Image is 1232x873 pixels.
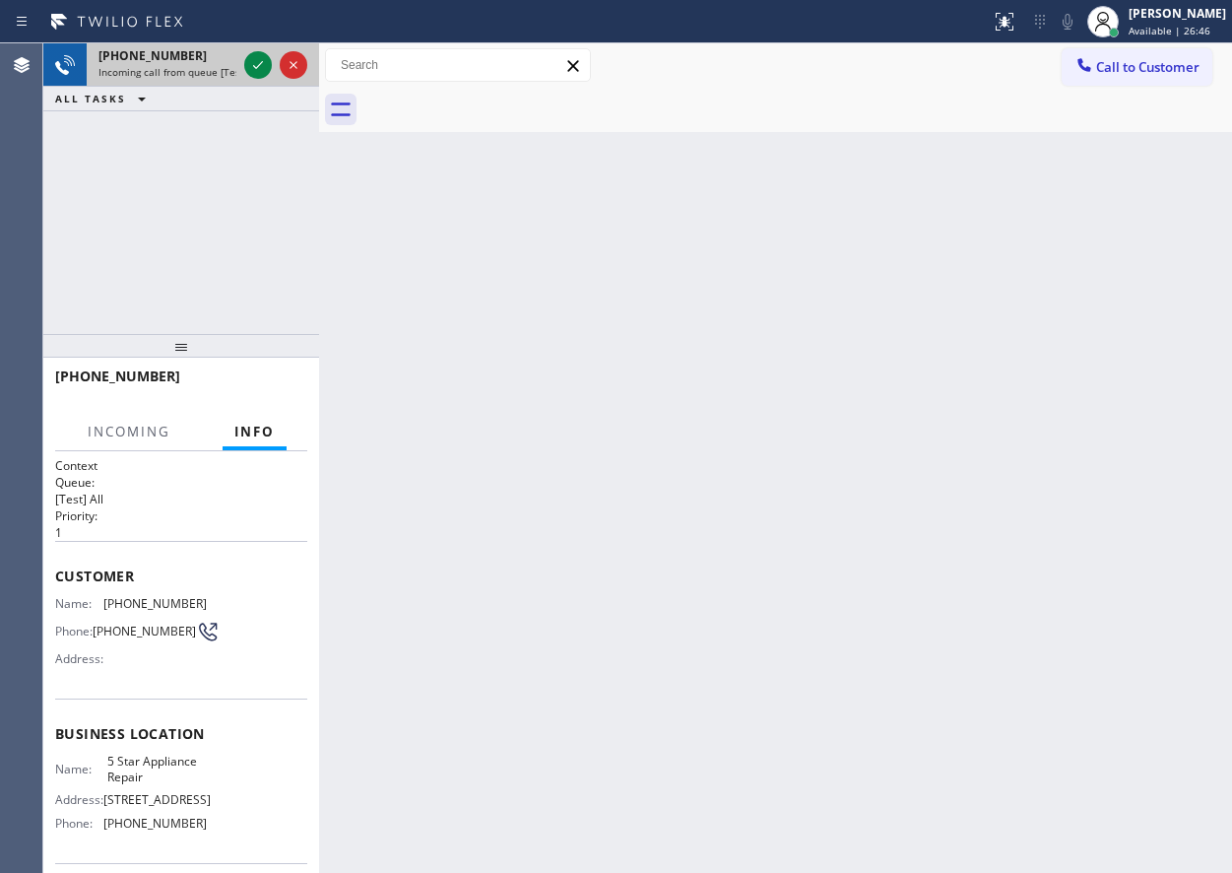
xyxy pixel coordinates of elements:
[55,762,107,776] span: Name:
[55,567,307,585] span: Customer
[55,816,103,831] span: Phone:
[98,65,262,79] span: Incoming call from queue [Test] All
[1062,48,1212,86] button: Call to Customer
[107,754,206,784] span: 5 Star Appliance Repair
[55,457,307,474] h1: Context
[55,507,307,524] h2: Priority:
[98,47,207,64] span: [PHONE_NUMBER]
[55,474,307,491] h2: Queue:
[1129,24,1210,37] span: Available | 26:46
[43,87,165,110] button: ALL TASKS
[55,651,107,666] span: Address:
[103,596,207,611] span: [PHONE_NUMBER]
[280,51,307,79] button: Reject
[55,724,307,743] span: Business location
[55,596,103,611] span: Name:
[1096,58,1200,76] span: Call to Customer
[55,491,307,507] p: [Test] All
[55,92,126,105] span: ALL TASKS
[55,367,180,385] span: [PHONE_NUMBER]
[55,524,307,541] p: 1
[1129,5,1226,22] div: [PERSON_NAME]
[1054,8,1081,35] button: Mute
[103,816,207,831] span: [PHONE_NUMBER]
[244,51,272,79] button: Accept
[234,423,275,440] span: Info
[103,792,211,807] span: [STREET_ADDRESS]
[93,624,196,638] span: [PHONE_NUMBER]
[76,413,182,451] button: Incoming
[223,413,287,451] button: Info
[88,423,170,440] span: Incoming
[55,624,93,638] span: Phone:
[326,49,590,81] input: Search
[55,792,103,807] span: Address:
